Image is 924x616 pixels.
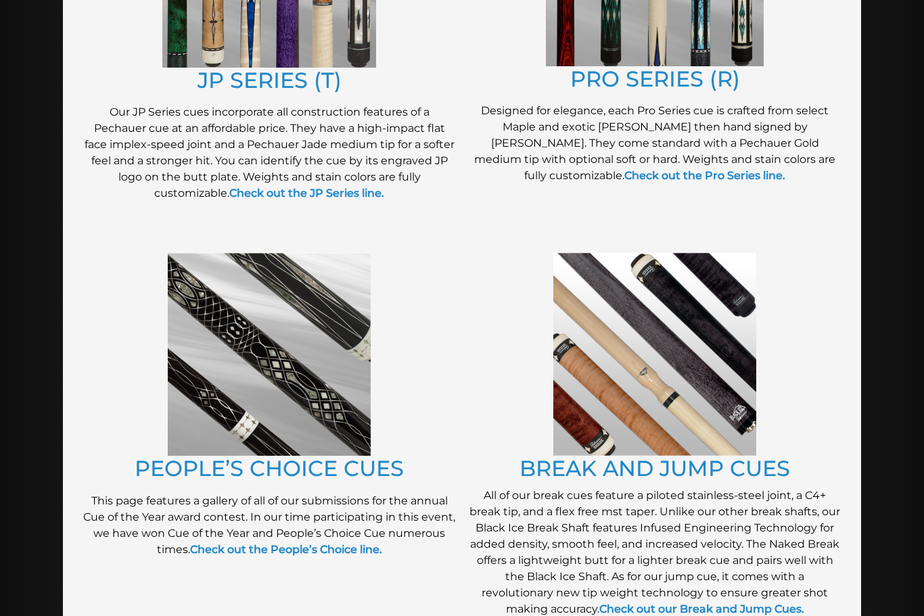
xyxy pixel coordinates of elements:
[83,493,455,558] p: This page features a gallery of all of our submissions for the annual Cue of the Year award conte...
[519,455,790,481] a: BREAK AND JUMP CUES
[83,104,455,202] p: Our JP Series cues incorporate all construction features of a Pechauer cue at an affordable price...
[570,66,740,92] a: PRO SERIES (R)
[198,67,342,93] a: JP SERIES (T)
[135,455,404,481] a: PEOPLE’S CHOICE CUES
[190,543,382,556] a: Check out the People’s Choice line.
[469,103,841,184] p: Designed for elegance, each Pro Series cue is crafted from select Maple and exotic [PERSON_NAME] ...
[624,169,785,182] a: Check out the Pro Series line.
[229,187,384,199] a: Check out the JP Series line.
[599,602,804,615] a: Check out our Break and Jump Cues.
